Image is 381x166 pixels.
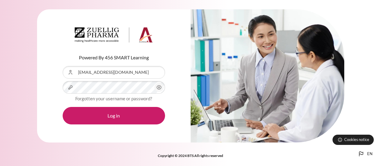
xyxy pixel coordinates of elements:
[75,96,152,101] a: Forgotten your username or password?
[75,27,153,45] a: Architeck
[344,137,369,143] span: Cookies notice
[63,107,165,124] button: Log in
[158,153,223,158] strong: Copyright © 2024 BTS All rights reserved
[333,135,374,145] button: Cookies notice
[63,54,165,61] p: Powered By 456 SMART Learning
[63,66,165,79] input: Username or Email Address
[355,148,375,160] button: Languages
[367,151,373,157] span: en
[75,27,153,42] img: Architeck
